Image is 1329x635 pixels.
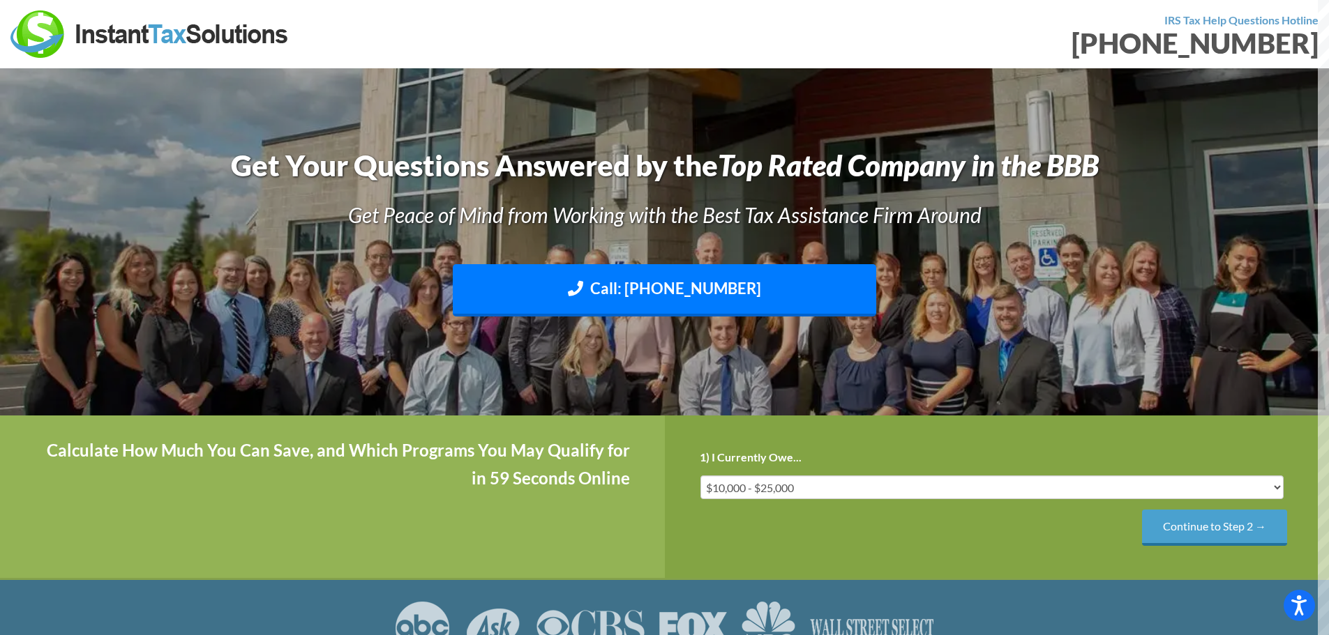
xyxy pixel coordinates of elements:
[718,148,1099,183] i: Top Rated Company in the BBB
[700,450,802,465] label: 1) I Currently Owe...
[1164,13,1319,26] strong: IRS Tax Help Questions Hotline
[10,10,290,58] img: Instant Tax Solutions Logo
[35,436,630,494] h4: Calculate How Much You Can Save, and Which Programs You May Qualify for in 59 Seconds Online
[1142,510,1287,545] input: Continue to Step 2 →
[142,145,1187,186] h1: Get Your Questions Answered by the
[453,264,876,316] a: Call: [PHONE_NUMBER]
[675,29,1319,57] div: [PHONE_NUMBER]
[10,26,290,39] a: Instant Tax Solutions Logo
[142,200,1187,229] h3: Get Peace of Mind from Working with the Best Tax Assistance Firm Around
